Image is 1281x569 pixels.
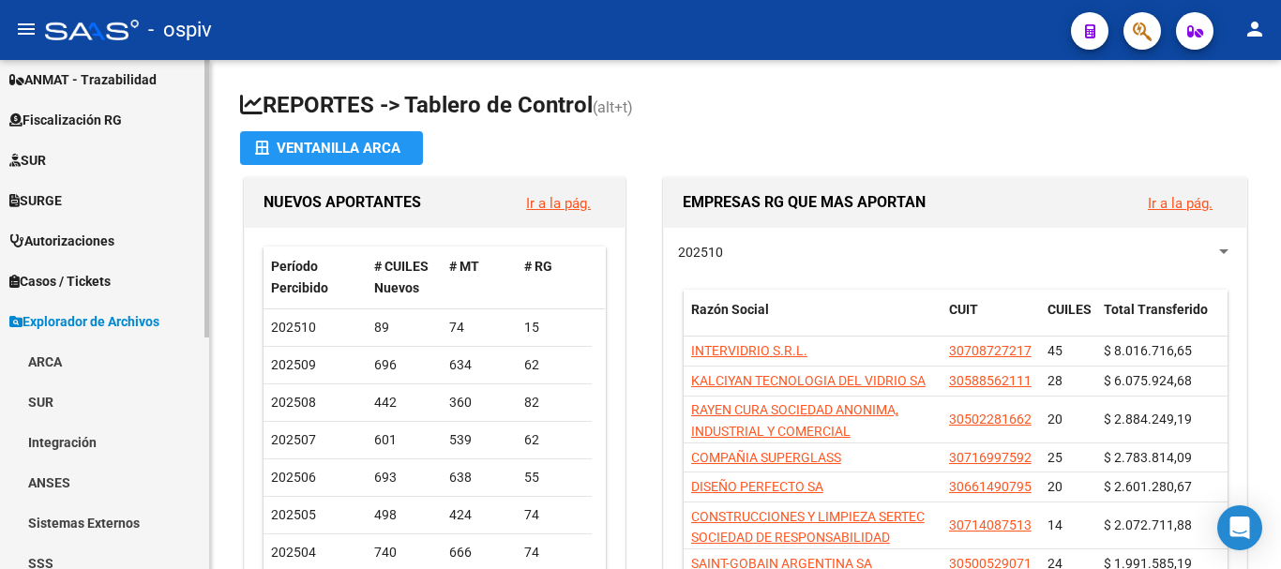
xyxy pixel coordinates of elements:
[271,470,316,485] span: 202506
[271,507,316,522] span: 202505
[449,467,509,488] div: 638
[9,311,159,332] span: Explorador de Archivos
[9,110,122,130] span: Fiscalización RG
[949,450,1032,465] span: 30716997592
[524,259,552,274] span: # RG
[524,317,584,338] div: 15
[1104,479,1192,494] span: $ 2.601.280,67
[691,402,898,439] span: RAYEN CURA SOCIEDAD ANONIMA, INDUSTRIAL Y COMERCIAL
[1104,343,1192,358] span: $ 8.016.716,65
[449,259,479,274] span: # MT
[449,542,509,563] div: 666
[271,259,328,295] span: Período Percibido
[942,290,1040,352] datatable-header-cell: CUIT
[593,98,633,116] span: (alt+t)
[367,247,442,308] datatable-header-cell: # CUILES Nuevos
[271,320,316,335] span: 202510
[524,429,584,451] div: 62
[1047,517,1062,532] span: 14
[9,231,114,251] span: Autorizaciones
[691,479,823,494] span: DISEÑO PERFECTO SA
[449,392,509,413] div: 360
[9,150,46,171] span: SUR
[1104,302,1208,317] span: Total Transferido
[949,373,1032,388] span: 30588562111
[1047,343,1062,358] span: 45
[374,317,434,338] div: 89
[524,542,584,563] div: 74
[511,186,606,220] button: Ir a la pág.
[271,545,316,560] span: 202504
[1104,373,1192,388] span: $ 6.075.924,68
[374,542,434,563] div: 740
[684,290,942,352] datatable-header-cell: Razón Social
[271,357,316,372] span: 202509
[374,467,434,488] div: 693
[264,247,367,308] datatable-header-cell: Período Percibido
[1047,450,1062,465] span: 25
[1040,290,1096,352] datatable-header-cell: CUILES
[449,504,509,526] div: 424
[1047,373,1062,388] span: 28
[1104,517,1192,532] span: $ 2.072.711,88
[449,354,509,376] div: 634
[691,373,926,388] span: KALCIYAN TECNOLOGIA DEL VIDRIO SA
[9,271,111,292] span: Casos / Tickets
[691,302,769,317] span: Razón Social
[949,479,1032,494] span: 30661490795
[240,90,1251,123] h1: REPORTES -> Tablero de Control
[524,467,584,488] div: 55
[949,302,978,317] span: CUIT
[683,193,926,211] span: EMPRESAS RG QUE MAS APORTAN
[524,392,584,413] div: 82
[949,343,1032,358] span: 30708727217
[240,131,423,165] button: Ventanilla ARCA
[374,429,434,451] div: 601
[524,354,584,376] div: 62
[255,131,408,165] div: Ventanilla ARCA
[691,450,841,465] span: COMPAÑIA SUPERGLASS
[442,247,517,308] datatable-header-cell: # MT
[1096,290,1228,352] datatable-header-cell: Total Transferido
[949,517,1032,532] span: 30714087513
[526,195,591,212] a: Ir a la pág.
[678,245,723,260] span: 202510
[374,504,434,526] div: 498
[949,412,1032,427] span: 30502281662
[9,69,157,90] span: ANMAT - Trazabilidad
[1047,479,1062,494] span: 20
[1104,412,1192,427] span: $ 2.884.249,19
[148,9,212,51] span: - ospiv
[1148,195,1213,212] a: Ir a la pág.
[271,432,316,447] span: 202507
[1243,18,1266,40] mat-icon: person
[691,343,807,358] span: INTERVIDRIO S.R.L.
[1047,412,1062,427] span: 20
[1047,302,1092,317] span: CUILES
[264,193,421,211] span: NUEVOS APORTANTES
[1217,505,1262,550] div: Open Intercom Messenger
[271,395,316,410] span: 202508
[517,247,592,308] datatable-header-cell: # RG
[374,259,429,295] span: # CUILES Nuevos
[374,354,434,376] div: 696
[691,509,925,567] span: CONSTRUCCIONES Y LIMPIEZA SERTEC SOCIEDAD DE RESPONSABILIDAD LIMITADA
[15,18,38,40] mat-icon: menu
[1104,450,1192,465] span: $ 2.783.814,09
[1133,186,1228,220] button: Ir a la pág.
[449,429,509,451] div: 539
[374,392,434,413] div: 442
[9,190,62,211] span: SURGE
[524,504,584,526] div: 74
[449,317,509,338] div: 74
